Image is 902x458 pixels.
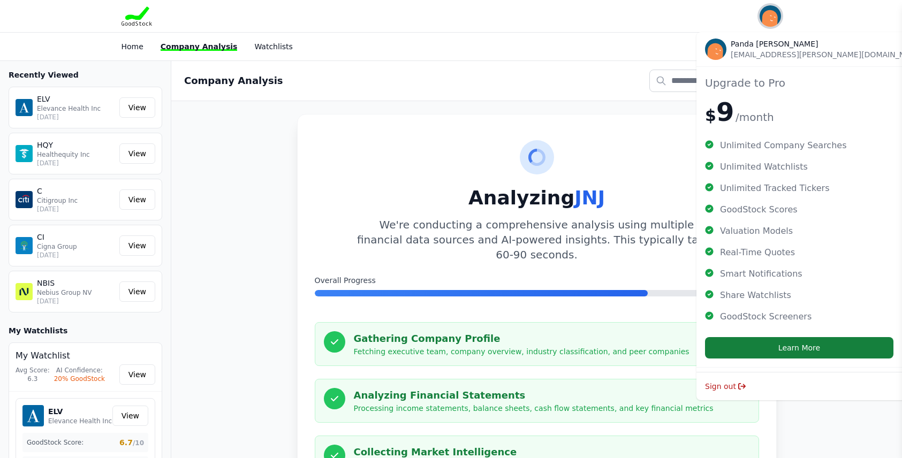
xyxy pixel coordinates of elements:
div: 20% GoodStock [54,375,105,383]
div: Avg Score: [16,366,50,375]
h3: Recently Viewed [9,70,162,80]
img: HQY [16,145,33,162]
a: Home [122,42,143,51]
span: Unlimited Tracked Tickers [720,183,830,194]
span: Overall Progress [315,275,376,286]
div: AI Confidence: [54,366,105,375]
p: Citigroup Inc [37,196,115,205]
div: 6.3 [16,375,50,383]
p: [DATE] [37,297,115,306]
a: Watchlists [254,42,292,51]
h1: Analyzing [315,187,759,209]
a: View [119,97,155,118]
img: C [16,191,33,208]
h3: My Watchlists [9,325,67,336]
img: ELV [16,99,33,116]
img: invitee [705,39,726,60]
p: ELV [37,94,115,104]
h5: Upgrade to Pro [705,75,893,90]
img: ELV [22,405,44,426]
a: View [119,143,155,164]
span: Smart Notifications [720,269,802,279]
p: Cigna Group [37,242,115,251]
p: CI [37,232,115,242]
h3: Analyzing Financial Statements [354,388,750,403]
h3: Gathering Company Profile [354,331,750,346]
a: Company Analysis [161,42,238,51]
p: We're conducting a comprehensive analysis using multiple financial data sources and AI-powered in... [357,217,717,262]
h2: Company Analysis [184,73,283,88]
p: HQY [37,140,115,150]
img: invitee [760,5,781,27]
span: GoodStock Scores [720,204,798,215]
span: $ [705,106,716,125]
button: Sign out [705,381,736,392]
span: Share Watchlists [720,290,791,301]
span: JNJ [574,187,605,209]
p: Fetching executive team, company overview, industry classification, and peer companies [354,346,750,357]
span: /month [736,110,774,125]
p: [DATE] [37,113,115,121]
span: 9 [716,99,733,125]
p: Processing income statements, balance sheets, cash flow statements, and key financial metrics [354,403,750,414]
span: Unlimited Watchlists [720,162,808,172]
h5: ELV [48,406,112,417]
p: [DATE] [37,251,115,259]
img: Goodstock Logo [122,6,153,26]
img: CI [16,237,33,254]
a: View [112,406,148,426]
p: Elevance Health Inc [37,104,115,113]
span: /10 [133,439,144,447]
p: [DATE] [37,205,115,213]
p: [DATE] [37,159,115,167]
a: View [119,364,155,385]
span: GoodStock Score: [27,438,84,447]
img: NBIS [16,283,33,300]
p: Elevance Health Inc [48,417,112,425]
p: Healthequity Inc [37,150,115,159]
a: View [119,189,155,210]
span: GoodStock Screeners [720,311,812,322]
p: C [37,186,115,196]
p: NBIS [37,278,115,288]
a: View [119,235,155,256]
span: 6.7 [119,437,144,448]
span: Unlimited Company Searches [720,140,846,151]
a: View [119,281,155,302]
button: Learn More [705,337,893,358]
p: Nebius Group NV [37,288,115,297]
span: Real-Time Quotes [720,247,795,258]
h4: My Watchlist [16,349,155,362]
span: Valuation Models [720,226,793,236]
